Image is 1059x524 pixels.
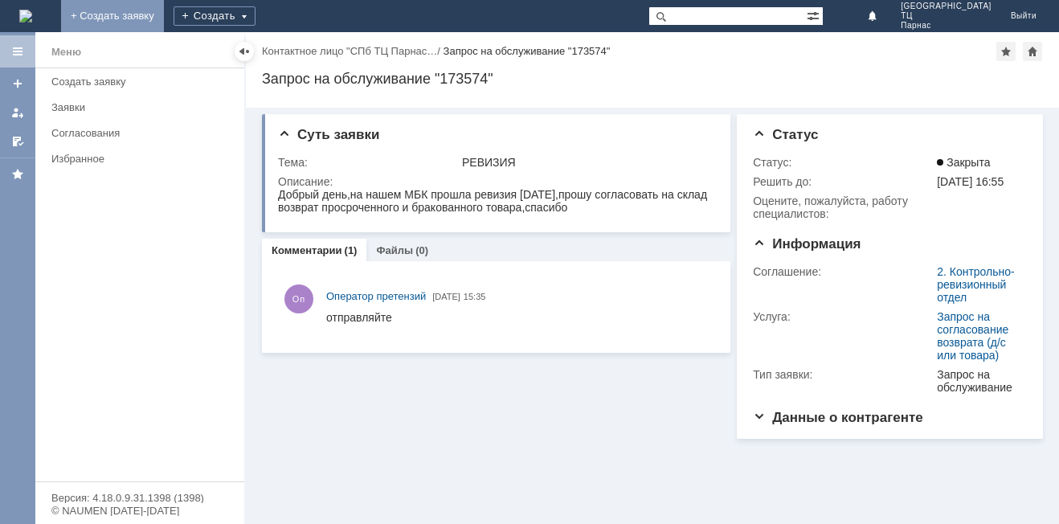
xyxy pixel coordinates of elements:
span: [DATE] [432,292,460,301]
div: Запрос на обслуживание "173574" [262,71,1043,87]
span: Оператор претензий [326,290,426,302]
div: Создать заявку [51,76,235,88]
span: Суть заявки [278,127,379,142]
span: Парнас [901,21,992,31]
div: Oцените, пожалуйста, работу специалистов: [753,194,934,220]
span: Расширенный поиск [807,7,823,23]
div: Статус: [753,156,934,169]
div: Версия: 4.18.0.9.31.1398 (1398) [51,493,228,503]
a: Создать заявку [5,71,31,96]
span: [DATE] 16:55 [937,175,1004,188]
div: / [262,45,444,57]
div: Согласования [51,127,235,139]
span: Закрыта [937,156,990,169]
div: Запрос на обслуживание [937,368,1020,394]
span: Данные о контрагенте [753,410,923,425]
div: Описание: [278,175,713,188]
a: Создать заявку [45,69,241,94]
a: Мои согласования [5,129,31,154]
div: Сделать домашней страницей [1023,42,1042,61]
div: Скрыть меню [235,42,254,61]
div: (1) [345,244,358,256]
div: © NAUMEN [DATE]-[DATE] [51,506,228,516]
img: logo [19,10,32,23]
div: Соглашение: [753,265,934,278]
a: Заявки [45,95,241,120]
div: Заявки [51,101,235,113]
a: Мои заявки [5,100,31,125]
div: Тип заявки: [753,368,934,381]
a: Контактное лицо "СПб ТЦ Парнас… [262,45,437,57]
a: Комментарии [272,244,342,256]
a: Запрос на согласование возврата (д/с или товара) [937,310,1008,362]
a: Перейти на домашнюю страницу [19,10,32,23]
div: Добавить в избранное [996,42,1016,61]
div: (0) [415,244,428,256]
div: Запрос на обслуживание "173574" [444,45,611,57]
span: [GEOGRAPHIC_DATA] [901,2,992,11]
div: Услуга: [753,310,934,323]
a: Согласования [45,121,241,145]
div: Создать [174,6,256,26]
a: 2. Контрольно-ревизионный отдел [937,265,1015,304]
div: Тема: [278,156,459,169]
span: Статус [753,127,818,142]
a: Оператор претензий [326,289,426,305]
div: Решить до: [753,175,934,188]
span: ТЦ [901,11,992,21]
a: Файлы [376,244,413,256]
div: РЕВИЗИЯ [462,156,710,169]
div: Избранное [51,153,217,165]
span: Информация [753,236,861,252]
span: 15:35 [464,292,486,301]
div: Меню [51,43,81,62]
